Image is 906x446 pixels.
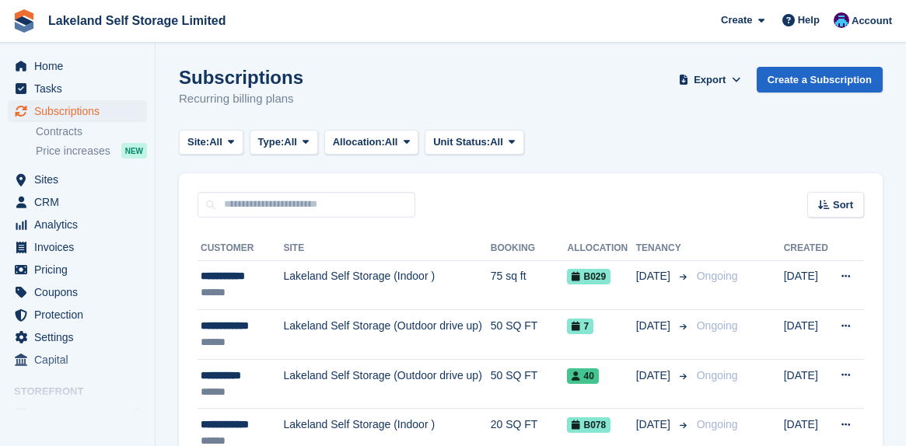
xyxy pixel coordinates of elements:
button: Unit Status: All [425,130,523,155]
span: B029 [567,269,610,284]
td: [DATE] [784,260,831,310]
span: Ongoing [697,319,738,332]
a: menu [8,55,147,77]
th: Customer [198,236,284,261]
th: Site [284,236,491,261]
span: Booking Portal [34,403,128,425]
span: Home [34,55,128,77]
span: 40 [567,368,598,384]
th: Allocation [567,236,635,261]
td: 50 SQ FT [491,359,568,409]
span: Price increases [36,144,110,159]
span: All [284,134,297,150]
span: Protection [34,304,128,326]
span: Pricing [34,259,128,280]
a: menu [8,236,147,258]
span: Type: [258,134,285,150]
span: Storefront [14,384,155,399]
td: Lakeland Self Storage (Outdoor drive up) [284,359,491,409]
th: Tenancy [636,236,691,261]
span: Invoices [34,236,128,258]
a: menu [8,281,147,303]
td: Lakeland Self Storage (Indoor ) [284,260,491,310]
span: Analytics [34,214,128,235]
span: All [385,134,398,150]
button: Export [676,67,744,92]
span: Unit Status: [433,134,490,150]
span: Ongoing [697,369,738,382]
span: Ongoing [697,270,738,282]
img: David Dickson [834,12,849,28]
span: Ongoing [697,418,738,430]
img: stora-icon-8386f47178a22dfd0bd8f6a31ec36ba5ce8667c1dd55bd0f319d3a0aa187defe.svg [12,9,36,33]
span: Site: [187,134,209,150]
span: Capital [34,349,128,371]
span: Export [694,72,726,88]
a: Price increases NEW [36,142,147,159]
span: Tasks [34,78,128,99]
span: Coupons [34,281,128,303]
p: Recurring billing plans [179,90,303,108]
a: Contracts [36,124,147,139]
a: Preview store [128,405,147,423]
th: Created [784,236,831,261]
span: [DATE] [636,268,673,284]
a: menu [8,214,147,235]
span: [DATE] [636,318,673,334]
button: Type: All [250,130,318,155]
span: 7 [567,319,593,334]
span: Sort [833,197,853,213]
span: All [209,134,222,150]
span: Sites [34,169,128,190]
span: Settings [34,326,128,348]
span: [DATE] [636,368,673,384]
a: menu [8,169,147,190]
a: menu [8,191,147,213]
button: Allocation: All [324,130,419,155]
a: Lakeland Self Storage Limited [42,8,233,33]
span: [DATE] [636,416,673,433]
span: All [490,134,503,150]
span: Create [721,12,752,28]
a: menu [8,100,147,122]
a: menu [8,78,147,99]
div: NEW [121,143,147,159]
a: menu [8,403,147,425]
span: Allocation: [333,134,385,150]
span: Account [852,13,892,29]
td: [DATE] [784,359,831,409]
a: menu [8,304,147,326]
a: menu [8,349,147,371]
th: Booking [491,236,568,261]
span: Subscriptions [34,100,128,122]
a: Create a Subscription [757,67,883,92]
td: Lakeland Self Storage (Outdoor drive up) [284,310,491,360]
td: 50 SQ FT [491,310,568,360]
span: CRM [34,191,128,213]
h1: Subscriptions [179,67,303,88]
button: Site: All [179,130,243,155]
span: B078 [567,417,610,433]
span: Help [798,12,820,28]
td: 75 sq ft [491,260,568,310]
td: [DATE] [784,310,831,360]
a: menu [8,259,147,280]
a: menu [8,326,147,348]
